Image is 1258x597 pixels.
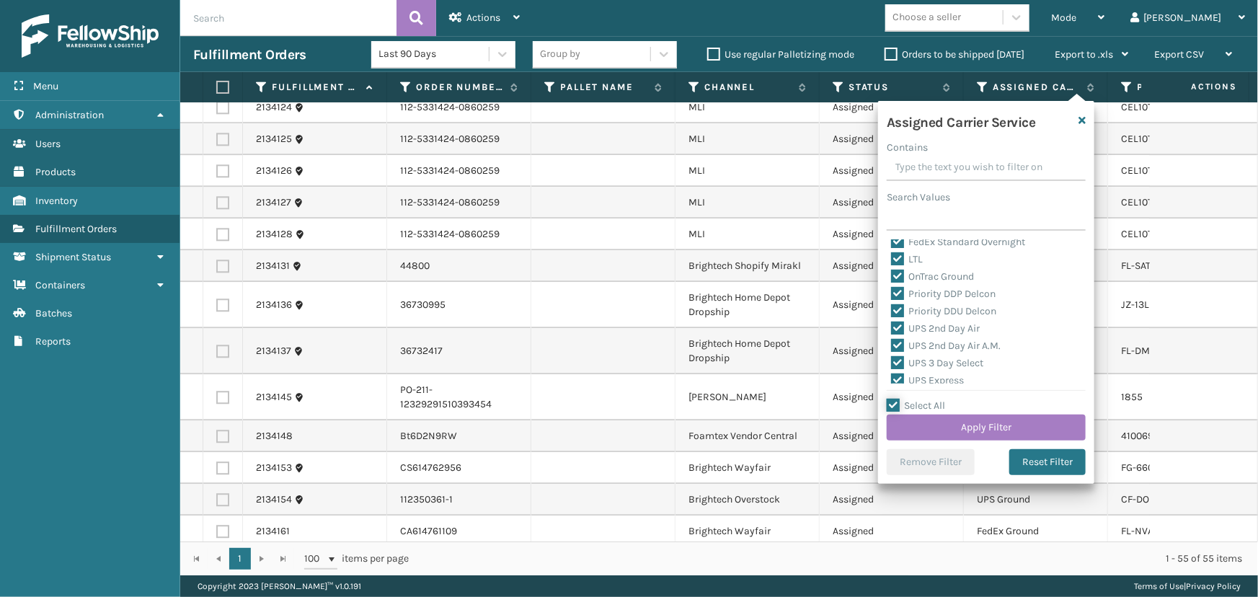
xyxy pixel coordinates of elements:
td: Assigned [820,92,964,123]
label: FedEx Standard Overnight [891,236,1025,248]
label: OnTrac Ground [891,270,974,283]
a: FG-660L-EAE3 [1121,461,1185,474]
div: | [1134,575,1241,597]
a: Terms of Use [1134,581,1184,591]
td: CA614761109 [387,516,531,547]
a: CEL10TN [1121,196,1160,208]
a: 2134126 [256,164,292,178]
a: CEL10TN [1121,133,1160,145]
td: CS614762956 [387,452,531,484]
label: Priority DDP Delcon [891,288,996,300]
div: Last 90 Days [378,47,490,62]
span: Inventory [35,195,78,207]
td: Assigned [820,155,964,187]
a: 2134154 [256,492,292,507]
a: CEL10TN [1121,228,1160,240]
label: Contains [887,140,928,155]
label: Status [849,81,936,94]
span: Actions [466,12,500,24]
td: MLI [675,123,820,155]
a: 2134153 [256,461,292,475]
a: 1855 [1121,391,1143,403]
label: Channel [704,81,792,94]
td: UPS Ground [964,484,1108,516]
td: Brightech Home Depot Dropship [675,328,820,374]
span: Batches [35,307,72,319]
td: 36730995 [387,282,531,328]
td: 112-5331424-0860259 [387,92,531,123]
td: 112-5331424-0860259 [387,155,531,187]
td: MLI [675,92,820,123]
td: 36732417 [387,328,531,374]
div: Group by [540,47,580,62]
td: Assigned [820,328,964,374]
a: 2134124 [256,100,292,115]
a: CEL10TN [1121,101,1160,113]
label: Pallet Name [560,81,647,94]
td: 112-5331424-0860259 [387,123,531,155]
td: Foamtex Vendor Central [675,420,820,452]
td: Assigned [820,374,964,420]
a: 2134145 [256,390,292,404]
button: Reset Filter [1009,449,1086,475]
span: Containers [35,279,85,291]
label: Assigned Carrier Service [993,81,1080,94]
span: 100 [304,552,326,566]
button: Remove Filter [887,449,975,475]
span: Reports [35,335,71,348]
a: 410069-1130 [1121,430,1176,442]
span: Menu [33,80,58,92]
a: CEL10TN [1121,164,1160,177]
span: Fulfillment Orders [35,223,117,235]
a: 2134125 [256,132,292,146]
span: Administration [35,109,104,121]
button: Apply Filter [887,415,1086,441]
a: FL-DME-SVR [1121,345,1177,357]
a: 2134131 [256,259,290,273]
td: PO-211-12329291510393454 [387,374,531,420]
a: Privacy Policy [1186,581,1241,591]
img: logo [22,14,159,58]
td: Assigned [820,420,964,452]
td: Assigned [820,218,964,250]
label: UPS 3 Day Select [891,357,983,369]
label: Priority DDU Delcon [891,305,996,317]
span: Export to .xls [1055,48,1113,61]
td: Assigned [820,452,964,484]
span: Shipment Status [35,251,111,263]
td: Brightech Home Depot Dropship [675,282,820,328]
label: Select All [887,399,945,412]
td: Brightech Wayfair [675,452,820,484]
div: 1 - 55 of 55 items [430,552,1242,566]
td: Brightech Wayfair [675,516,820,547]
td: FedEx Ground [964,516,1108,547]
label: Use regular Palletizing mode [707,48,854,61]
td: MLI [675,187,820,218]
a: JZ-13LD-T8SB [1121,298,1183,311]
td: 112-5331424-0860259 [387,187,531,218]
p: Copyright 2023 [PERSON_NAME]™ v 1.0.191 [198,575,361,597]
label: Search Values [887,190,950,205]
h3: Fulfillment Orders [193,46,306,63]
input: Type the text you wish to filter on [887,155,1086,181]
a: FL-SATRN-BLK [1121,260,1186,272]
td: Brightech Overstock [675,484,820,516]
a: 2134136 [256,298,292,312]
td: Bt6D2N9RW [387,420,531,452]
label: UPS 2nd Day Air A.M. [891,340,1001,352]
label: Orders to be shipped [DATE] [885,48,1024,61]
a: 2134127 [256,195,291,210]
span: Mode [1051,12,1076,24]
td: MLI [675,155,820,187]
td: [PERSON_NAME] [675,374,820,420]
td: Assigned [820,250,964,282]
td: 112350361-1 [387,484,531,516]
a: 2134161 [256,524,290,539]
span: Products [35,166,76,178]
td: Assigned [820,187,964,218]
span: items per page [304,548,409,570]
label: Order Number [416,81,503,94]
label: Fulfillment Order Id [272,81,359,94]
a: 1 [229,548,251,570]
td: MLI [675,218,820,250]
